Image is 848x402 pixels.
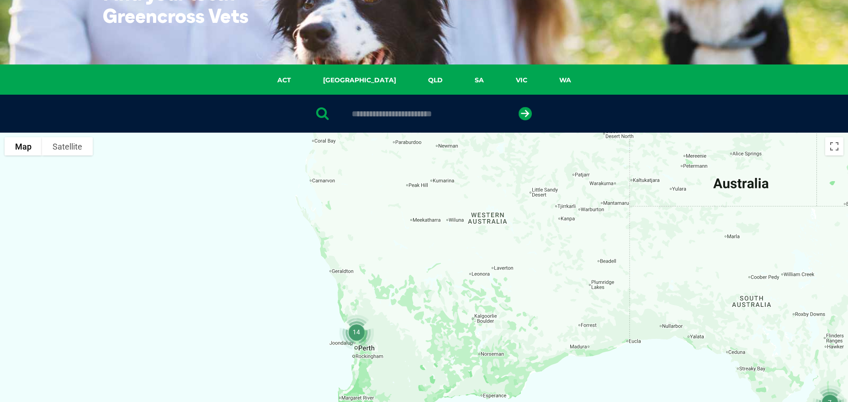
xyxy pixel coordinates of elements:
button: Toggle fullscreen view [825,137,843,155]
a: [GEOGRAPHIC_DATA] [307,75,412,86]
a: ACT [261,75,307,86]
button: Show street map [5,137,42,155]
a: WA [543,75,587,86]
div: 14 [335,311,377,353]
a: QLD [412,75,459,86]
button: Show satellite imagery [42,137,93,155]
a: VIC [500,75,543,86]
a: SA [459,75,500,86]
